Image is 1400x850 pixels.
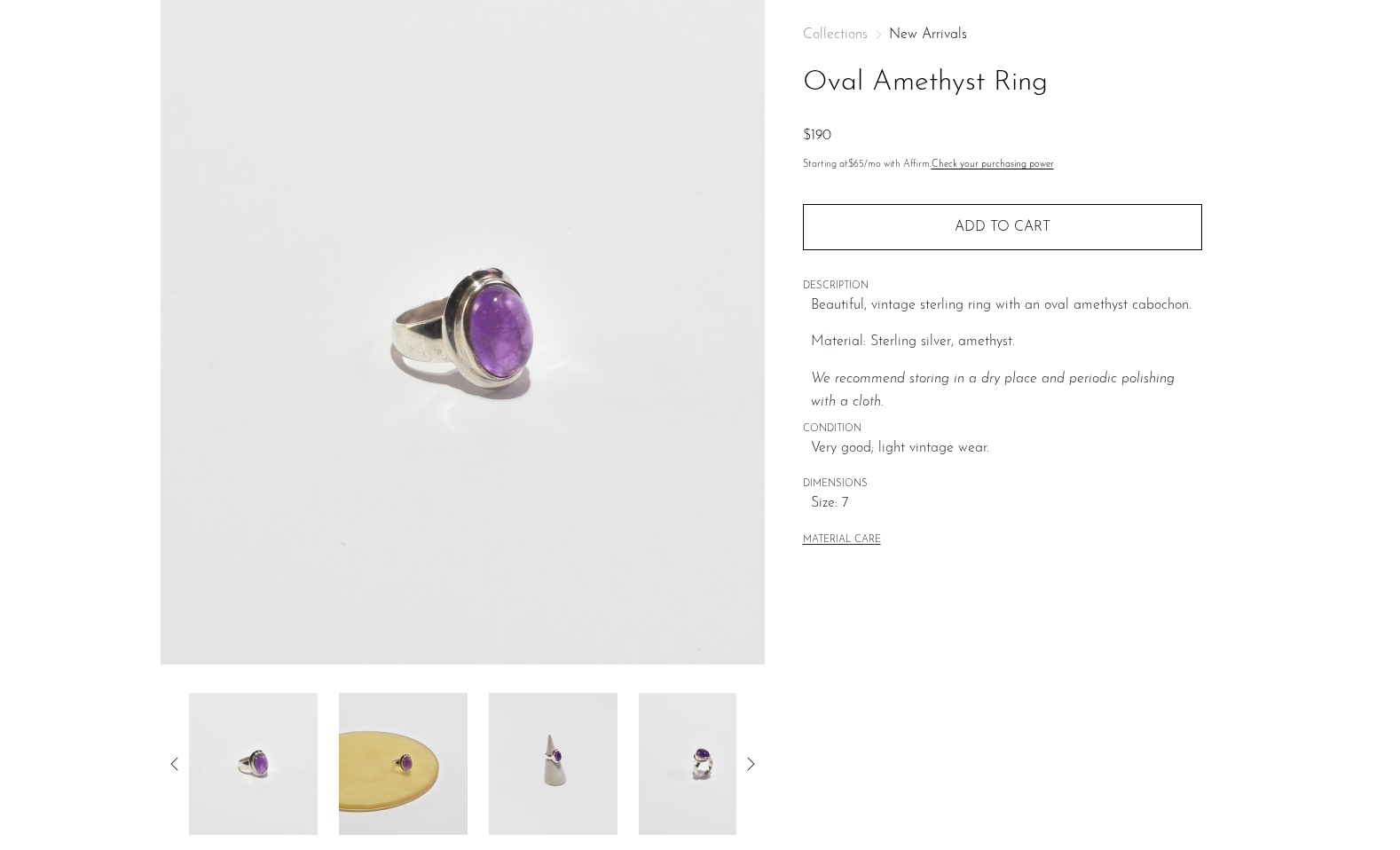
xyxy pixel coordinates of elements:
nav: Breadcrumbs [803,28,1202,42]
span: DIMENSIONS [803,476,1202,492]
p: Starting at /mo with Affirm. [803,157,1202,173]
i: We recommend storing in a dry place and periodic polishing with a cloth. [811,372,1175,409]
span: DESCRIPTION [803,279,1202,295]
span: Collections [803,28,868,42]
h1: Oval Amethyst Ring [803,60,1202,106]
button: MATERIAL CARE [803,534,881,547]
img: Oval Amethyst Ring [489,693,617,835]
span: CONDITION [803,421,1202,437]
img: Oval Amethyst Ring [189,693,318,835]
span: $65 [848,160,864,169]
button: Add to cart [803,204,1202,250]
a: Check your purchasing power - Learn more about Affirm Financing (opens in modal) [932,160,1054,169]
p: Material: Sterling silver, amethyst. [811,331,1202,354]
span: Add to cart [955,219,1050,236]
span: Very good; light vintage wear. [811,437,1202,460]
p: Beautiful, vintage sterling ring with an oval amethyst cabochon. [811,295,1202,318]
a: New Arrivals [889,28,967,42]
img: Oval Amethyst Ring [339,693,468,835]
span: Size: 7 [811,492,1202,516]
img: Oval Amethyst Ring [639,693,767,835]
span: $190 [803,129,831,143]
